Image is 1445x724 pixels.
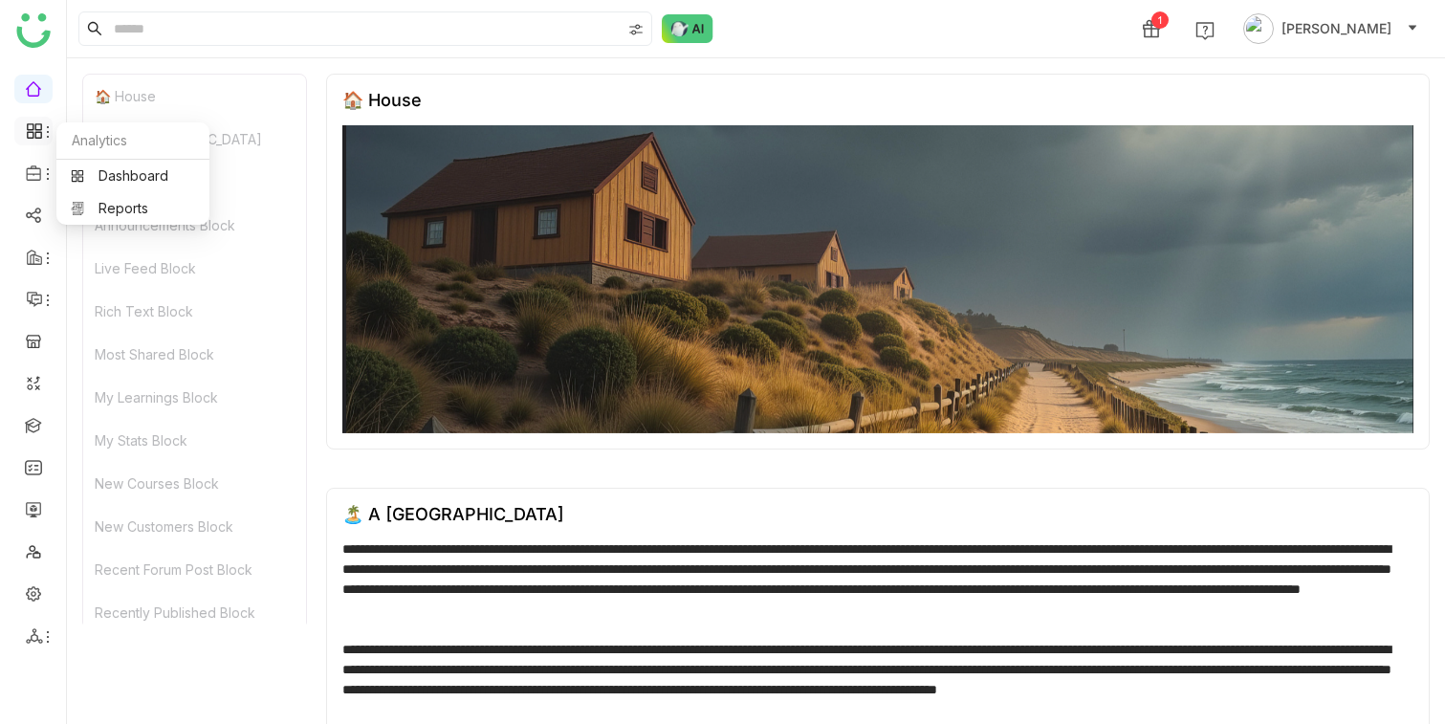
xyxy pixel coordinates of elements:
[71,202,195,215] a: Reports
[83,247,306,290] div: Live Feed Block
[83,419,306,462] div: My Stats Block
[71,169,195,183] a: Dashboard
[342,90,422,110] div: 🏠 House
[628,22,644,37] img: search-type.svg
[83,204,306,247] div: Announcements Block
[1195,21,1215,40] img: help.svg
[1281,18,1391,39] span: [PERSON_NAME]
[56,122,209,160] div: Analytics
[662,14,713,43] img: ask-buddy-normal.svg
[83,505,306,548] div: New Customers Block
[83,548,306,591] div: Recent Forum Post Block
[342,125,1413,433] img: 68553b2292361c547d91f02a
[1151,11,1169,29] div: 1
[83,75,306,118] div: 🏠 House
[83,290,306,333] div: Rich Text Block
[1239,13,1422,44] button: [PERSON_NAME]
[83,376,306,419] div: My Learnings Block
[1243,13,1274,44] img: avatar
[16,13,51,48] img: logo
[83,333,306,376] div: Most Shared Block
[83,462,306,505] div: New Courses Block
[342,504,564,524] div: 🏝️ A [GEOGRAPHIC_DATA]
[83,591,306,634] div: Recently Published Block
